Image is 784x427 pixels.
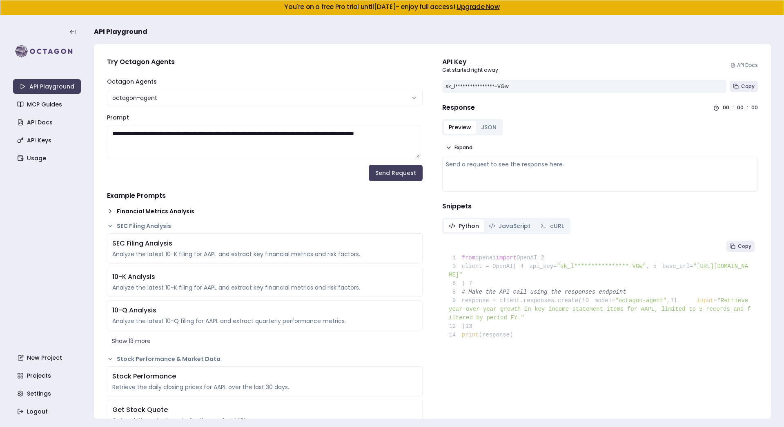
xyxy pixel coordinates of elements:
[723,104,729,111] div: 00
[499,222,530,230] span: JavaScript
[449,323,465,330] span: )
[112,250,417,258] div: Analyze the latest 10-K filing for AAPL and extract key financial metrics and risk factors.
[14,404,82,419] a: Logout
[449,279,462,288] span: 6
[449,280,465,287] span: )
[107,334,423,348] button: Show 13 more
[449,297,751,321] span: "Retrieve year-over-year growth in key income-statement items for AAPL, limited to 5 records and ...
[649,262,662,271] span: 5
[714,297,717,304] span: =
[107,191,423,201] h4: Example Prompts
[112,272,417,282] div: 10-K Analysis
[479,332,513,338] span: (response)
[449,322,462,331] span: 12
[465,322,478,331] span: 13
[107,207,423,215] button: Financial Metrics Analysis
[13,79,81,94] a: API Playground
[369,165,423,181] button: Send Request
[475,254,496,261] span: openai
[94,27,147,37] span: API Playground
[751,104,758,111] div: 00
[476,121,501,134] button: JSON
[741,83,755,90] span: Copy
[529,263,557,270] span: api_key=
[112,239,417,248] div: SEC Filing Analysis
[738,243,751,250] span: Copy
[737,104,744,111] div: 00
[667,297,670,304] span: ,
[462,289,626,295] span: # Make the API call using the responses endpoint
[112,416,417,425] div: Get real-time stock quote for the symbol AAPL.
[459,222,479,230] span: Python
[14,368,82,383] a: Projects
[442,103,475,113] h4: Response
[107,57,423,67] h4: Try Octagon Agents
[442,67,498,73] p: Get started right away
[442,142,476,153] button: Expand
[615,297,666,304] span: "octagon-agent"
[449,262,462,271] span: 3
[496,254,517,261] span: import
[449,263,517,270] span: client = OpenAI(
[662,263,693,270] span: base_url=
[646,263,649,270] span: ,
[462,332,479,338] span: print
[733,104,734,111] div: :
[446,160,754,168] div: Send a request to see the response here.
[517,254,537,261] span: OpenAI
[14,97,82,112] a: MCP Guides
[444,121,476,134] button: Preview
[457,2,500,11] a: Upgrade Now
[107,355,423,363] button: Stock Performance & Market Data
[747,104,748,111] div: :
[449,254,462,262] span: 1
[14,115,82,130] a: API Docs
[14,350,82,365] a: New Project
[112,405,417,415] div: Get Stock Quote
[582,296,595,305] span: 10
[14,386,82,401] a: Settings
[449,331,462,339] span: 14
[726,241,755,252] button: Copy
[670,296,683,305] span: 11
[112,305,417,315] div: 10-Q Analysis
[449,288,462,296] span: 8
[462,254,476,261] span: from
[112,372,417,381] div: Stock Performance
[14,133,82,148] a: API Keys
[107,113,129,122] label: Prompt
[449,296,462,305] span: 9
[112,283,417,292] div: Analyze the latest 10-K filing for AAPL and extract key financial metrics and risk factors.
[537,254,550,262] span: 2
[107,77,157,86] label: Octagon Agents
[550,222,564,230] span: cURL
[112,317,417,325] div: Analyze the latest 10-Q filing for AAPL and extract quarterly performance metrics.
[112,383,417,391] div: Retrieve the daily closing prices for AAPL over the last 30 days.
[14,151,82,166] a: Usage
[13,43,81,60] img: logo-rect-yK7x_WSZ.svg
[449,297,582,304] span: response = client.responses.create(
[697,297,714,304] span: input
[465,279,478,288] span: 7
[442,57,498,67] div: API Key
[730,81,758,92] button: Copy
[442,201,758,211] h4: Snippets
[517,262,530,271] span: 4
[595,297,615,304] span: model=
[107,222,423,230] button: SEC Filing Analysis
[454,144,472,151] span: Expand
[731,62,758,69] a: API Docs
[7,4,777,10] h5: You're on a free Pro trial until [DATE] - enjoy full access!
